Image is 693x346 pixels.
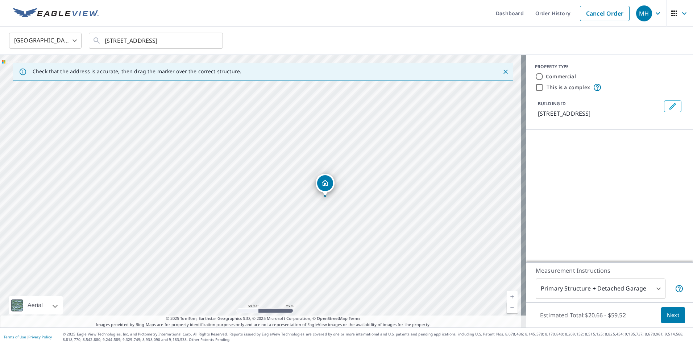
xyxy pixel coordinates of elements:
span: © 2025 TomTom, Earthstar Geographics SIO, © 2025 Microsoft Corporation, © [166,316,361,322]
a: Current Level 19, Zoom In [507,291,518,302]
input: Search by address or latitude-longitude [105,30,208,51]
button: Edit building 1 [664,100,681,112]
p: | [4,335,52,339]
label: Commercial [546,73,576,80]
span: Next [667,311,679,320]
div: MH [636,5,652,21]
a: OpenStreetMap [317,316,347,321]
span: Your report will include the primary structure and a detached garage if one exists. [675,284,684,293]
button: Next [661,307,685,324]
div: [GEOGRAPHIC_DATA] [9,30,82,51]
a: Cancel Order [580,6,630,21]
label: This is a complex [547,84,590,91]
div: Primary Structure + Detached Garage [536,279,665,299]
p: © 2025 Eagle View Technologies, Inc. and Pictometry International Corp. All Rights Reserved. Repo... [63,331,689,342]
a: Current Level 19, Zoom Out [507,302,518,313]
a: Terms of Use [4,334,26,339]
img: EV Logo [13,8,99,19]
p: Measurement Instructions [536,266,684,275]
div: PROPERTY TYPE [535,63,684,70]
p: Estimated Total: $20.66 - $59.52 [534,307,632,323]
p: BUILDING ID [538,100,566,107]
a: Privacy Policy [28,334,52,339]
a: Terms [349,316,361,321]
p: [STREET_ADDRESS] [538,109,661,118]
p: Check that the address is accurate, then drag the marker over the correct structure. [33,68,241,75]
div: Aerial [9,296,63,314]
div: Aerial [25,296,45,314]
button: Close [501,67,510,77]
